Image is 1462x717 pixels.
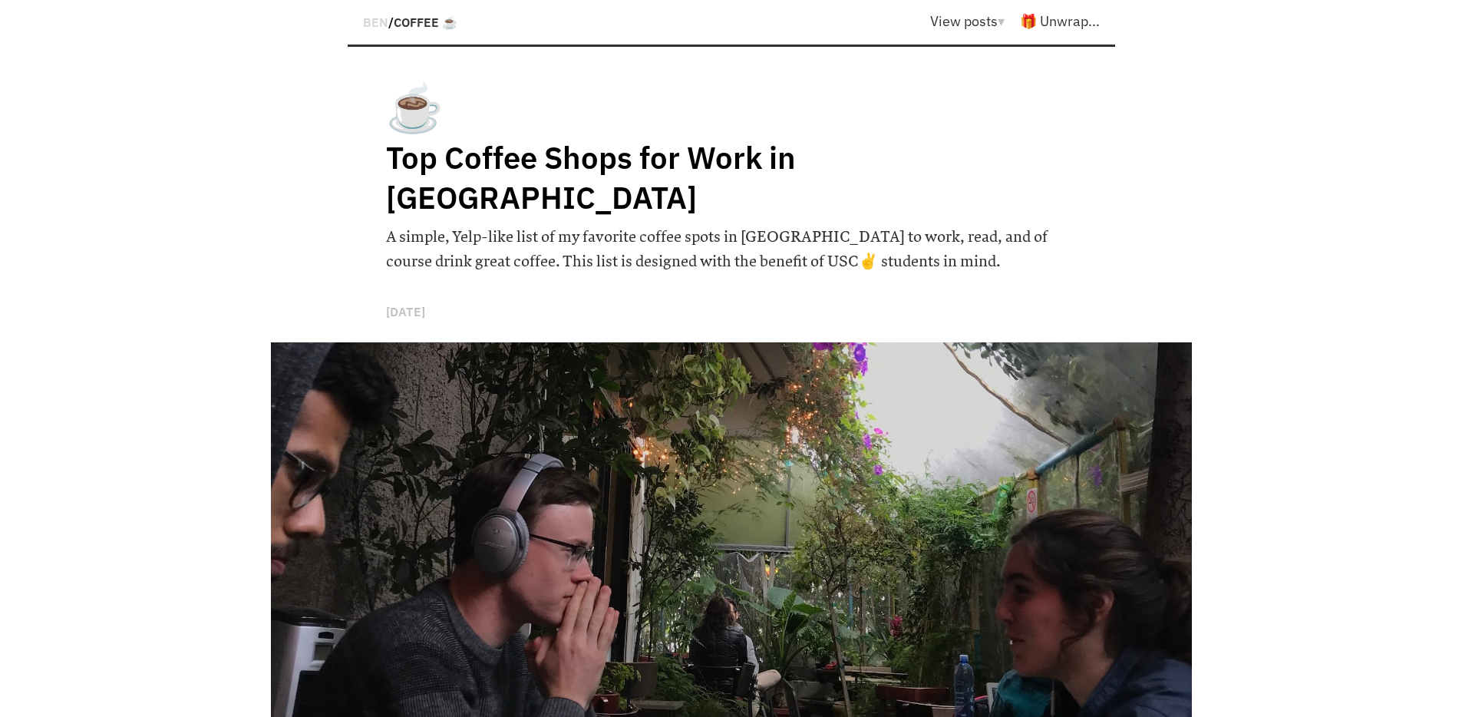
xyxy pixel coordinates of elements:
[386,225,1077,274] h6: A simple, Yelp-like list of my favorite coffee spots in [GEOGRAPHIC_DATA] to work, read, and of c...
[930,12,1020,30] a: View posts
[386,137,962,217] h1: Top Coffee Shops for Work in [GEOGRAPHIC_DATA]
[386,77,1077,137] h1: ☕️
[363,15,388,30] a: BEN
[394,15,457,30] a: Coffee ☕️
[363,8,457,36] div: /
[998,12,1005,30] span: ▾
[386,297,1077,326] p: [DATE]
[1020,12,1100,30] a: 🎁 Unwrap...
